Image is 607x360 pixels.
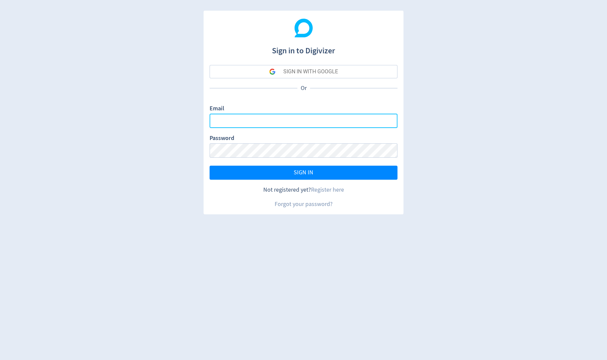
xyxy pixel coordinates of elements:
div: SIGN IN WITH GOOGLE [283,65,338,78]
span: SIGN IN [294,170,313,176]
h1: Sign in to Digivizer [210,39,397,57]
img: Digivizer Logo [294,19,313,37]
a: Forgot your password? [275,200,333,208]
button: SIGN IN [210,166,397,180]
button: SIGN IN WITH GOOGLE [210,65,397,78]
div: Not registered yet? [210,186,397,194]
p: Or [297,84,310,92]
label: Email [210,104,224,114]
a: Register here [311,186,344,194]
label: Password [210,134,234,143]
